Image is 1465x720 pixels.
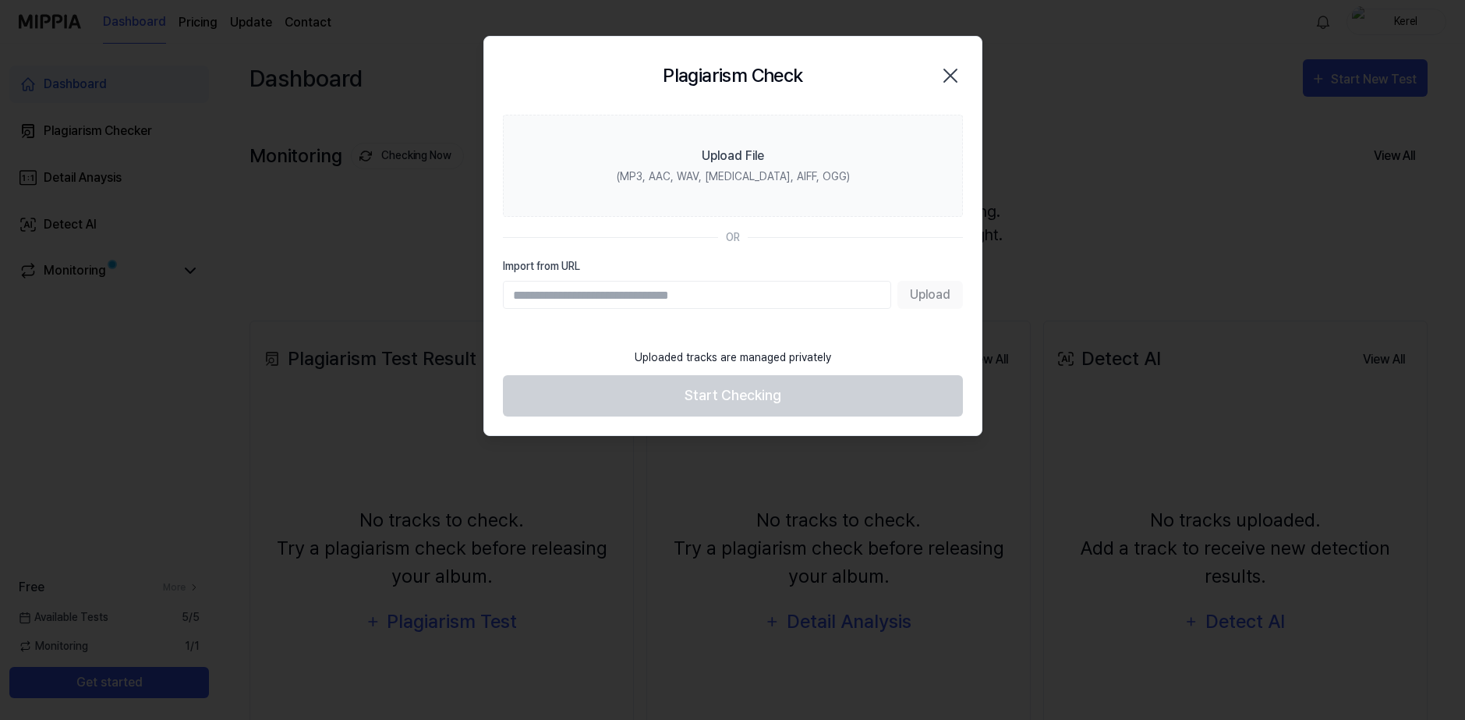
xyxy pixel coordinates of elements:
[625,340,840,375] div: Uploaded tracks are managed privately
[702,147,764,165] div: Upload File
[663,62,802,90] h2: Plagiarism Check
[616,168,849,185] div: (MP3, AAC, WAV, [MEDICAL_DATA], AIFF, OGG)
[726,229,740,246] div: OR
[503,258,963,275] label: Import from URL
